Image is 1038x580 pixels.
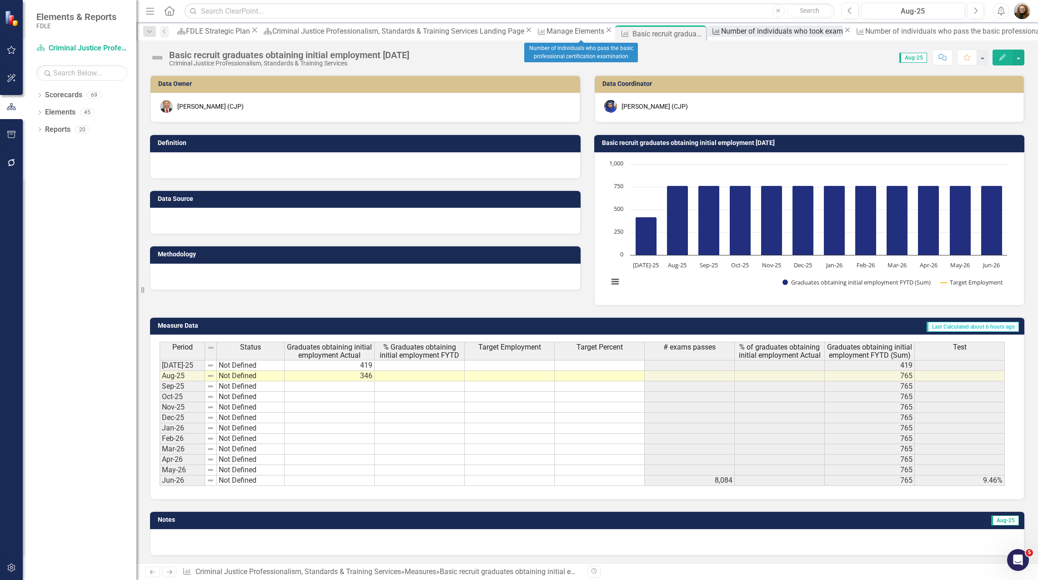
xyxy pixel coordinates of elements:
[633,261,659,269] text: [DATE]-25
[792,185,813,255] path: Dec-25, 765. Graduates obtaining initial employment FYTD (Sum).
[207,344,215,351] img: 8DAGhfEEPCf229AAAAAElFTkSuQmCC
[169,50,409,60] div: Basic recruit graduates obtaining initial employment [DATE]
[1014,3,1030,19] img: Jennifer Siddoway
[207,393,214,400] img: 8DAGhfEEPCf229AAAAAElFTkSuQmCC
[158,140,576,146] h3: Definition
[217,360,285,371] td: Not Defined
[823,185,845,255] path: Jan-26, 765. Graduates obtaining initial employment FYTD (Sum).
[667,185,688,255] path: Aug-25, 765. Graduates obtaining initial employment FYTD (Sum).
[272,25,524,37] div: Criminal Justice Professionalism, Standards & Training Services Landing Page
[207,404,214,411] img: 8DAGhfEEPCf229AAAAAElFTkSuQmCC
[158,251,576,258] h3: Methodology
[825,413,915,423] td: 765
[547,25,604,37] div: Manage Elements
[172,343,193,351] span: Period
[762,261,781,269] text: Nov-25
[782,278,931,286] button: Show Graduates obtaining initial employment FYTD (Sum)
[855,185,876,255] path: Feb-26, 765. Graduates obtaining initial employment FYTD (Sum).
[440,567,630,576] div: Basic recruit graduates obtaining initial employment [DATE]
[285,371,375,381] td: 346
[478,343,541,351] span: Target Employment
[217,413,285,423] td: Not Defined
[614,182,623,190] text: 750
[927,322,1019,332] span: Last Calculated about 6 hours ago
[45,107,75,118] a: Elements
[177,102,244,111] div: [PERSON_NAME] (CJP)
[729,185,751,255] path: Oct-25, 765. Graduates obtaining initial employment FYTD (Sum).
[376,343,462,359] span: % Graduates obtaining initial employment FYTD
[217,444,285,455] td: Not Defined
[184,3,835,19] input: Search ClearPoint...
[182,567,580,577] div: » »
[36,65,127,81] input: Search Below...
[217,455,285,465] td: Not Defined
[160,434,205,444] td: Feb-26
[787,5,832,17] button: Search
[405,567,436,576] a: Measures
[160,371,205,381] td: Aug-25
[604,100,617,113] img: Somi Akter
[36,43,127,54] a: Criminal Justice Professionalism, Standards & Training Services
[207,414,214,421] img: 8DAGhfEEPCf229AAAAAElFTkSuQmCC
[886,185,908,255] path: Mar-26, 765. Graduates obtaining initial employment FYTD (Sum).
[160,100,173,113] img: Brett Kirkland
[150,50,165,65] img: Not Defined
[918,185,939,255] path: Apr-26, 765. Graduates obtaining initial employment FYTD (Sum).
[668,261,687,269] text: Aug-25
[186,25,250,37] div: FDLE Strategic Plan
[217,381,285,392] td: Not Defined
[80,109,95,116] div: 45
[160,465,205,475] td: May-26
[260,25,524,37] a: Criminal Justice Professionalism, Standards & Training Services Landing Page
[160,444,205,455] td: Mar-26
[207,466,214,474] img: 8DAGhfEEPCf229AAAAAElFTkSuQmCC
[75,125,90,133] div: 20
[919,261,937,269] text: Apr-26
[950,261,969,269] text: May-26
[825,371,915,381] td: 765
[602,140,1020,146] h3: Basic recruit graduates obtaining initial employment [DATE]
[207,362,214,369] img: 8DAGhfEEPCf229AAAAAElFTkSuQmCC
[45,125,70,135] a: Reports
[941,278,1003,286] button: Show Target Employment
[207,445,214,453] img: 8DAGhfEEPCf229AAAAAElFTkSuQmCC
[160,455,205,465] td: Apr-26
[949,185,971,255] path: May-26, 765. Graduates obtaining initial employment FYTD (Sum).
[158,516,482,523] h3: Notes
[36,22,116,30] small: FDLE
[160,402,205,413] td: Nov-25
[1026,549,1033,556] span: 5
[160,413,205,423] td: Dec-25
[609,275,622,288] button: View chart menu, Chart
[982,261,999,269] text: Jun-26
[663,343,716,351] span: # exams passes
[737,343,822,359] span: % of graduates obtaining initial employment Actual
[207,477,214,484] img: 8DAGhfEEPCf229AAAAAElFTkSuQmCC
[800,7,819,14] span: Search
[604,160,1015,296] div: Chart. Highcharts interactive chart.
[861,3,965,19] button: Aug-25
[217,392,285,402] td: Not Defined
[173,25,250,37] a: FDLE Strategic Plan
[217,434,285,444] td: Not Defined
[169,60,409,67] div: Criminal Justice Professionalism, Standards & Training Services
[825,455,915,465] td: 765
[981,185,1002,255] path: Jun-26, 765. Graduates obtaining initial employment FYTD (Sum).
[217,475,285,486] td: Not Defined
[825,381,915,392] td: 765
[825,465,915,475] td: 765
[160,423,205,434] td: Jan-26
[160,381,205,392] td: Sep-25
[207,372,214,380] img: 8DAGhfEEPCf229AAAAAElFTkSuQmCC
[699,261,717,269] text: Sep-25
[620,250,623,258] text: 0
[899,53,927,63] span: Aug-25
[614,205,623,213] text: 500
[609,159,623,167] text: 1,000
[160,475,205,486] td: Jun-26
[825,261,842,269] text: Jan-26
[825,423,915,434] td: 765
[533,25,604,37] a: Manage Elements
[158,195,576,202] h3: Data Source
[915,475,1005,486] td: 9.46%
